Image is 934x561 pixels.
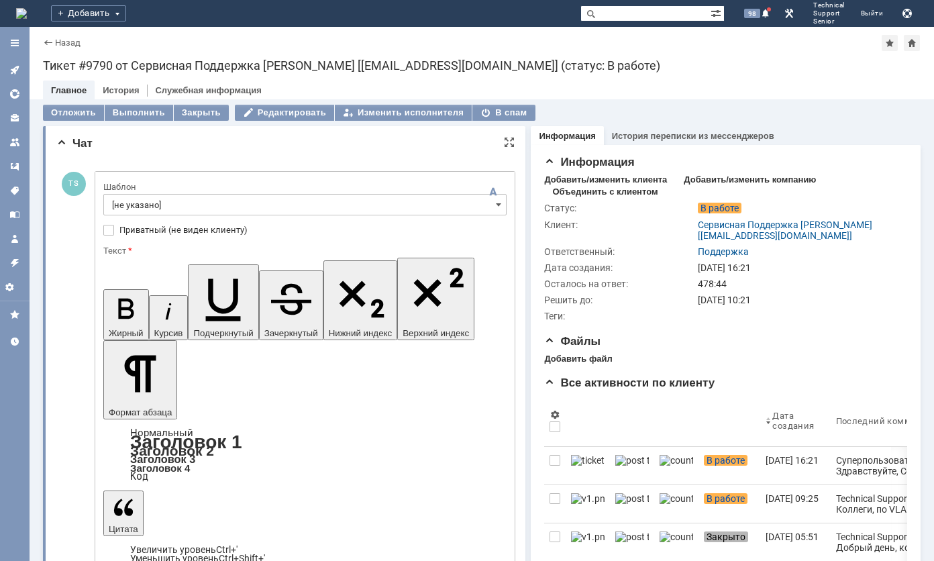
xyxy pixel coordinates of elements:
a: Заголовок 4 [130,462,190,474]
a: Информация [539,131,595,141]
button: Курсив [149,295,189,340]
div: Тикет #9790 от Сервисная Поддержка [PERSON_NAME] [[EMAIL_ADDRESS][DOMAIN_NAME]] (статус: В работе) [43,59,921,72]
a: В работе [698,447,760,484]
a: История переписки из мессенджеров [612,131,774,141]
span: Закрыто [704,531,748,542]
a: Правила автоматизации [4,252,25,274]
a: История [103,85,139,95]
a: Главное [51,85,87,95]
div: Добавить файл [544,354,612,364]
button: Цитата [103,491,144,536]
button: Формат абзаца [103,340,177,419]
span: Цитата [109,524,138,534]
a: База знаний [4,204,25,225]
a: Нормальный [130,427,193,439]
a: counter.png [654,485,698,523]
span: Курсив [154,328,183,338]
a: post ticket.png [610,485,654,523]
img: logo [16,8,27,19]
img: ticket_notification.png [571,455,605,466]
span: Скрыть панель инструментов [485,184,501,200]
a: Команды и агенты [4,132,25,153]
div: Дата создания: [544,262,695,273]
a: В работе [698,485,760,523]
div: [DATE] 05:51 [766,531,819,542]
span: Ctrl+' [216,544,238,555]
img: counter.png [660,493,693,504]
div: Решить до: [544,295,695,305]
a: Заголовок 1 [130,431,242,452]
div: Добавить/изменить клиента [544,174,667,185]
span: Все активности по клиенту [544,376,715,389]
span: Файлы [544,335,601,348]
a: [DATE] 16:21 [760,447,830,484]
span: Настройки [4,282,25,293]
span: Зачеркнутый [264,328,318,338]
img: post ticket.png [615,455,649,466]
span: TS [62,172,86,196]
div: Статус: [544,203,695,213]
button: Нижний индекс [323,260,398,340]
a: [DATE] 05:51 [760,523,830,561]
span: Информация [544,156,634,168]
label: Приватный (не виден клиенту) [119,225,504,236]
img: post ticket.png [615,493,649,504]
div: Осталось на ответ: [544,278,695,289]
button: Верхний индекс [397,258,474,340]
button: Жирный [103,289,149,340]
div: Дата создания [772,411,814,431]
a: counter.png [654,523,698,561]
button: Зачеркнутый [259,270,323,340]
span: В работе [698,203,741,213]
span: Подчеркнутый [193,328,253,338]
a: post ticket.png [610,523,654,561]
span: В работе [704,455,747,466]
a: Назад [55,38,81,48]
button: Сохранить лог [899,5,915,21]
span: Настройки [550,409,560,420]
img: v1.png [571,493,605,504]
span: Чат [56,137,93,150]
div: Текст [103,246,504,255]
a: Активности [4,59,25,81]
div: Ответственный: [544,246,695,257]
a: counter.png [654,447,698,484]
span: 98 [744,9,760,18]
div: Добавить [51,5,126,21]
div: Сделать домашней страницей [904,35,920,51]
a: Заголовок 3 [130,453,195,465]
a: Теги [4,180,25,201]
div: Добавить в избранное [882,35,898,51]
span: Support [813,9,845,17]
span: Technical [813,1,845,9]
a: Общая аналитика [4,83,25,105]
div: Теги: [544,311,695,321]
img: counter.png [660,455,693,466]
span: Нижний индекс [329,328,393,338]
div: Клиент: [544,219,695,230]
a: Клиенты [4,107,25,129]
a: Настройки [4,276,25,298]
a: [DATE] 09:25 [760,485,830,523]
div: [DATE] 09:25 [766,493,819,504]
img: post ticket.png [615,531,649,542]
span: Формат абзаца [109,407,172,417]
a: Заголовок 2 [130,443,214,458]
div: 478:44 [698,278,900,289]
a: Служебная информация [155,85,261,95]
div: Формат абзаца [103,429,507,481]
a: post ticket.png [610,447,654,484]
a: Increase [130,544,238,555]
div: На всю страницу [504,137,515,148]
img: counter.png [660,531,693,542]
span: Расширенный поиск [711,6,724,19]
div: [DATE] 16:21 [698,262,900,273]
a: Перейти на домашнюю страницу [16,8,27,19]
a: Закрыто [698,523,760,561]
a: Шаблоны комментариев [4,156,25,177]
span: В работе [704,493,747,504]
a: v1.png [566,485,610,523]
div: Шаблон [103,183,504,191]
span: [DATE] 10:21 [698,295,751,305]
div: [DATE] 16:21 [766,455,819,466]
